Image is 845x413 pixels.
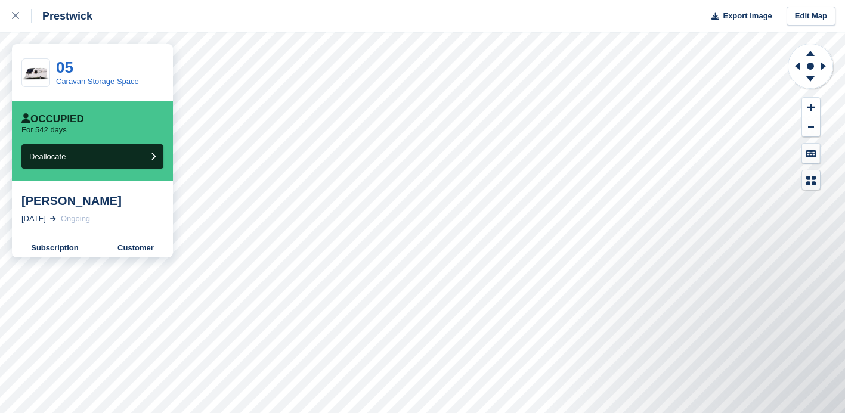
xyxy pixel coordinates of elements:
[22,65,49,80] img: Caravan.jpeg
[802,170,820,190] button: Map Legend
[704,7,772,26] button: Export Image
[56,58,73,76] a: 05
[802,144,820,163] button: Keyboard Shortcuts
[29,152,66,161] span: Deallocate
[21,144,163,169] button: Deallocate
[802,98,820,117] button: Zoom In
[787,7,835,26] a: Edit Map
[50,216,56,221] img: arrow-right-light-icn-cde0832a797a2874e46488d9cf13f60e5c3a73dbe684e267c42b8395dfbc2abf.svg
[723,10,772,22] span: Export Image
[56,77,139,86] a: Caravan Storage Space
[61,213,90,225] div: Ongoing
[21,125,67,135] p: For 542 days
[21,213,46,225] div: [DATE]
[32,9,92,23] div: Prestwick
[21,194,163,208] div: [PERSON_NAME]
[21,113,84,125] div: Occupied
[98,238,173,257] a: Customer
[802,117,820,137] button: Zoom Out
[12,238,98,257] a: Subscription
